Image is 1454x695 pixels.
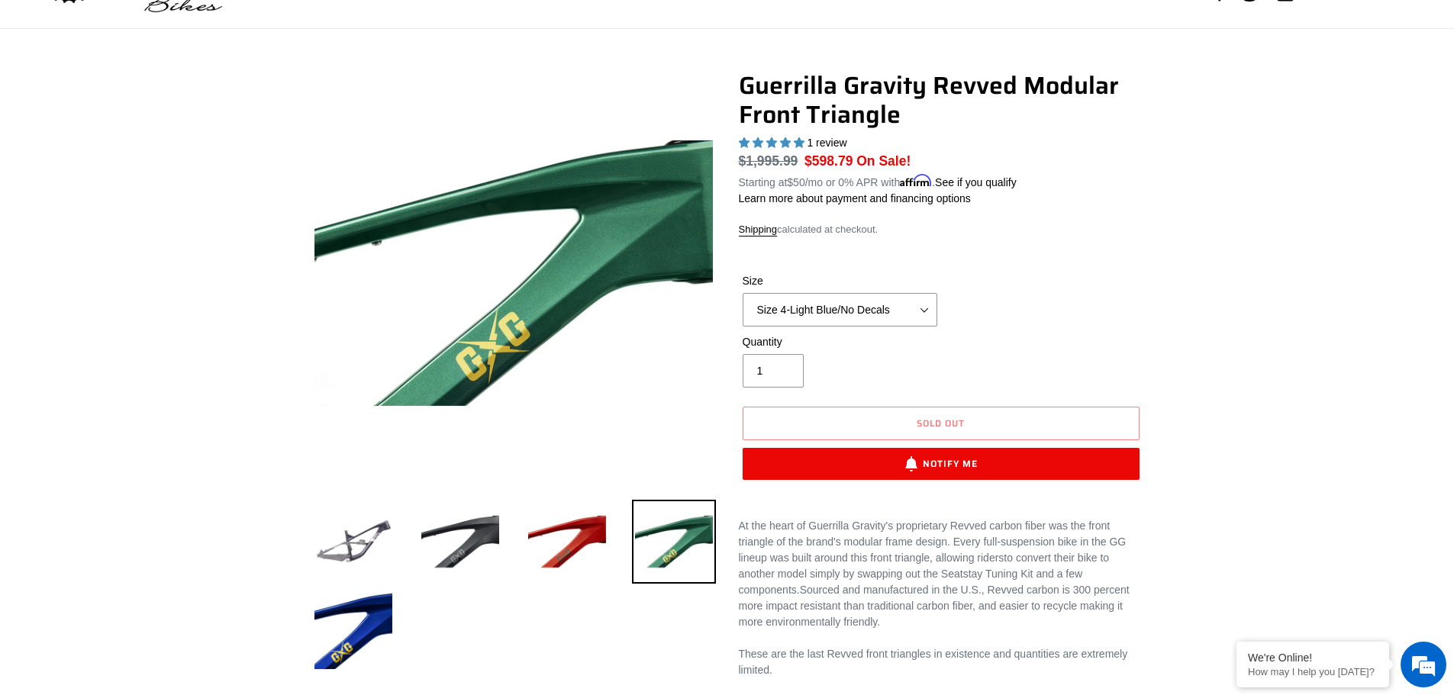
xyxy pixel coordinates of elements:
p: Starting at /mo or 0% APR with . [739,171,1017,191]
a: Learn more about payment and financing options [739,192,971,204]
div: Sourced and manufactured in the U.S., Revved carbon is 300 percent more impact resistant than tra... [739,518,1143,630]
img: Load image into Gallery viewer, Guerrilla Gravity Revved Modular Front Triangle [525,500,609,584]
div: We're Online! [1248,652,1378,664]
label: Quantity [743,334,937,350]
img: Load image into Gallery viewer, Guerrilla Gravity Revved Modular Front Triangle [632,500,716,584]
span: Sold out [917,416,965,430]
button: Notify Me [743,448,1140,480]
div: Chat with us now [102,85,279,105]
img: Load image into Gallery viewer, Guerrilla Gravity Revved Modular Front Triangle [311,500,395,584]
textarea: Type your message and hit 'Enter' [8,417,291,470]
span: At the heart of Guerrilla Gravity's proprietary Revved carbon fiber was the front triangle of the... [739,520,1127,564]
span: On Sale! [856,151,911,171]
label: Size [743,273,937,289]
span: $598.79 [804,153,853,169]
a: Shipping [739,224,778,236]
div: Minimize live chat window [250,8,287,44]
span: 5.00 stars [739,137,808,149]
div: Navigation go back [17,84,40,107]
span: 1 review [807,137,846,149]
span: We're online! [89,192,211,346]
s: $1,995.99 [739,153,798,169]
span: Affirm [900,174,932,187]
p: How may I help you today? [1248,666,1378,677]
div: These are the last Revved front triangles in existence and quantities are extremely limited. [739,646,1143,678]
img: Load image into Gallery viewer, Guerrilla Gravity Revved Modular Front Triangle [418,500,502,584]
a: See if you qualify - Learn more about Affirm Financing (opens in modal) [935,176,1017,188]
h1: Guerrilla Gravity Revved Modular Front Triangle [739,71,1143,130]
span: $50 [787,176,804,188]
span: to convert their bike to another model simply by swapping out the Seatstay Tuning Kit and a few c... [739,552,1110,596]
div: calculated at checkout. [739,222,1143,237]
img: d_696896380_company_1647369064580_696896380 [49,76,87,114]
button: Sold out [743,407,1140,440]
img: Load image into Gallery viewer, Guerrilla Gravity Revved Modular Front Triangle [311,588,395,672]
